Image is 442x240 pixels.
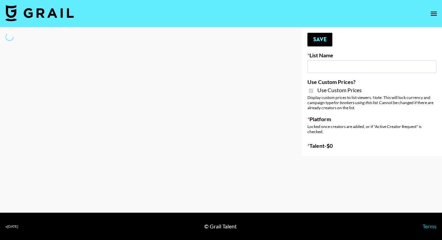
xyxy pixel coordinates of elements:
img: Grail Talent [5,5,74,21]
em: for bookers using this list [333,100,377,105]
label: Talent - $ 0 [307,142,437,149]
label: List Name [307,52,437,59]
label: Use Custom Prices? [307,79,437,85]
button: open drawer [427,7,441,20]
button: Save [307,33,332,46]
div: © Grail Talent [204,223,237,230]
label: Platform [307,116,437,123]
a: Terms [423,223,437,229]
div: v [DATE] [5,224,18,229]
div: Locked once creators are added, or if "Active Creator Request" is checked. [307,124,437,134]
span: Use Custom Prices [317,87,362,94]
div: Display custom prices to list viewers. Note: This will lock currency and campaign type . Cannot b... [307,95,437,110]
